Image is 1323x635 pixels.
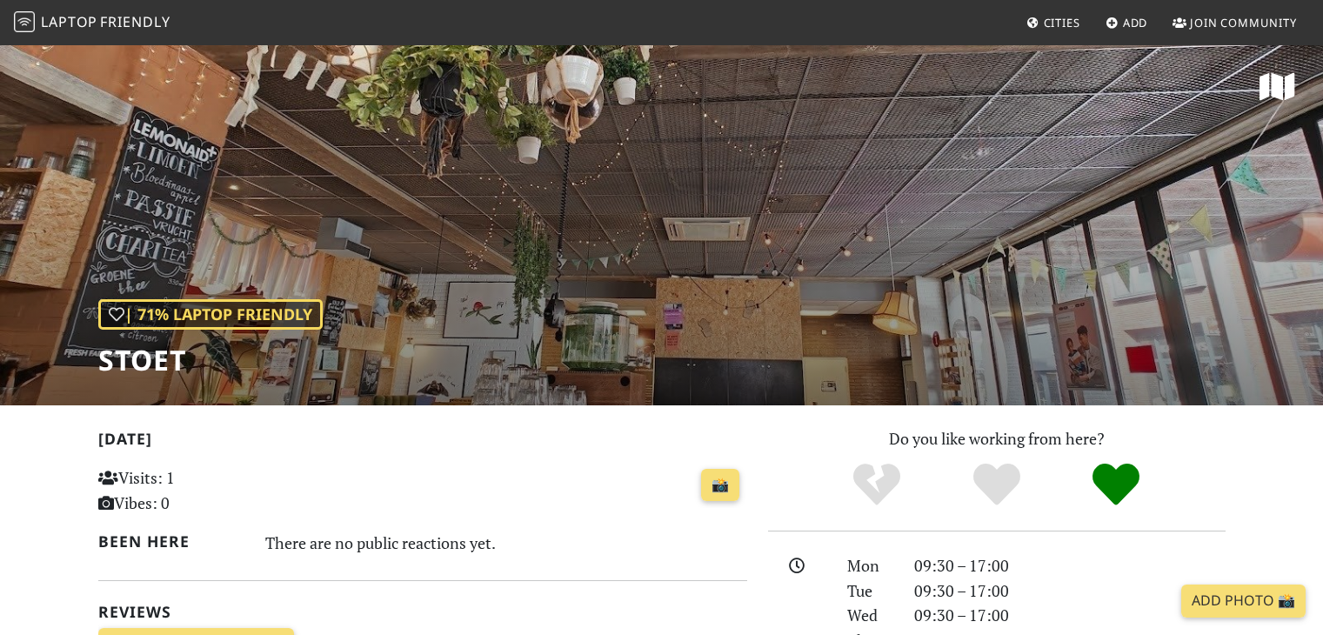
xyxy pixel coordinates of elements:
div: Tue [837,578,903,604]
h2: [DATE] [98,430,747,455]
div: Definitely! [1056,461,1176,509]
a: LaptopFriendly LaptopFriendly [14,8,170,38]
div: 09:30 – 17:00 [904,603,1236,628]
a: Add Photo 📸 [1181,585,1306,618]
span: Friendly [100,12,170,31]
p: Do you like working from here? [768,426,1226,451]
span: Add [1123,15,1148,30]
span: Cities [1044,15,1080,30]
span: Join Community [1190,15,1297,30]
div: Mon [837,553,903,578]
h2: Reviews [98,603,747,621]
p: Visits: 1 Vibes: 0 [98,465,301,516]
div: Yes [937,461,1057,509]
h1: Stoet [98,344,323,377]
img: LaptopFriendly [14,11,35,32]
span: Laptop [41,12,97,31]
div: Wed [837,603,903,628]
div: | 71% Laptop Friendly [98,299,323,330]
a: Join Community [1166,7,1304,38]
a: Cities [1019,7,1087,38]
div: 09:30 – 17:00 [904,553,1236,578]
div: There are no public reactions yet. [265,529,747,557]
div: 09:30 – 17:00 [904,578,1236,604]
a: 📸 [701,469,739,502]
a: Add [1099,7,1155,38]
h2: Been here [98,532,245,551]
div: No [817,461,937,509]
